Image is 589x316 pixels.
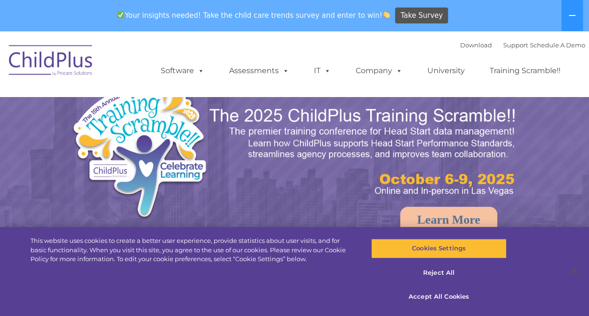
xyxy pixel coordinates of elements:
[220,61,298,80] a: Assessments
[564,260,584,281] button: Close
[4,38,98,85] img: ChildPlus by Procare Solutions
[346,61,412,80] a: Company
[460,41,492,49] a: Download
[113,6,394,24] span: Your insights needed! Take the child care trends survey and enter to win!
[371,287,507,307] button: Accept All Cookies
[530,41,585,49] a: Schedule A Demo
[371,239,507,258] button: Cookies Settings
[418,61,474,80] a: University
[30,236,353,264] div: This website uses cookies to create a better user experience, provide statistics about user visit...
[383,11,390,18] img: 👏
[480,61,570,80] a: Training Scramble!!
[117,11,124,18] img: ✅
[371,263,507,283] button: Reject All
[400,207,497,233] a: Learn More
[460,41,585,49] font: |
[401,8,443,24] span: Take Survey
[151,61,214,80] a: Software
[130,62,159,69] span: Last name
[395,8,448,24] a: Take Survey
[503,41,528,49] a: Support
[130,100,170,107] span: Phone number
[305,61,340,80] a: IT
